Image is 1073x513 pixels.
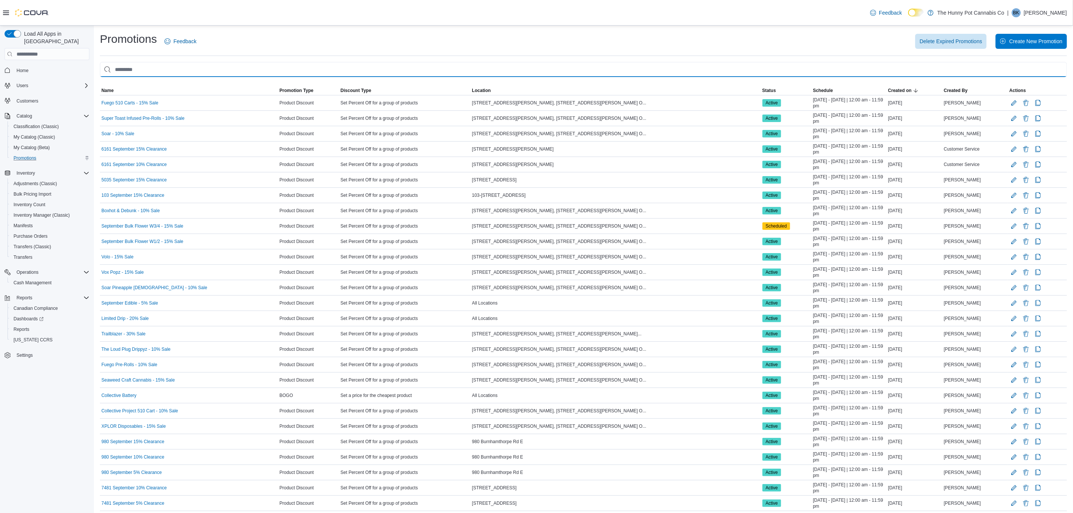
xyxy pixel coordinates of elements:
div: [DATE] [887,191,942,200]
button: Manifests [8,220,92,231]
button: Delete Promotion [1022,283,1031,292]
a: Seaweed Craft Cannabis - 15% Sale [101,377,175,383]
a: 103 September 15% Clearance [101,192,164,198]
button: Edit Promotion [1010,376,1019,385]
button: Reports [14,293,35,302]
span: Inventory [17,170,35,176]
button: Clone Promotion [1034,376,1043,385]
span: Customers [14,96,89,106]
button: Created on [887,86,942,95]
a: Inventory Manager (Classic) [11,211,73,220]
span: Users [17,83,28,89]
button: Edit Promotion [1010,252,1019,261]
button: Edit Promotion [1010,145,1019,154]
div: Set Percent Off for a group of products [339,191,471,200]
button: Edit Promotion [1010,406,1019,415]
button: Clone Promotion [1034,468,1043,477]
span: [STREET_ADDRESS][PERSON_NAME], [STREET_ADDRESS][PERSON_NAME] O... [472,100,646,106]
a: Dashboards [8,314,92,324]
span: Promotions [11,154,89,163]
span: Name [101,88,114,94]
span: [DATE] - [DATE] | 12:00 am - 11:59 pm [813,128,885,140]
span: Active [766,115,778,122]
span: [DATE] - [DATE] | 12:00 am - 11:59 pm [813,143,885,155]
button: Edit Promotion [1010,468,1019,477]
nav: Complex example [5,62,89,380]
button: Delete Promotion [1022,175,1031,184]
button: Home [2,65,92,75]
div: [DATE] [887,114,942,123]
a: 7481 September 10% Clearance [101,485,167,491]
button: Clone Promotion [1034,329,1043,338]
span: Canadian Compliance [14,305,58,311]
a: 980 September 15% Clearance [101,439,164,445]
button: Clone Promotion [1034,206,1043,215]
div: Set Percent Off for a group of products [339,145,471,154]
span: Purchase Orders [11,232,89,241]
button: Delete Promotion [1022,437,1031,446]
div: [DATE] [887,145,942,154]
button: Delete Promotion [1022,191,1031,200]
button: [US_STATE] CCRS [8,335,92,345]
span: Catalog [14,112,89,121]
button: Reports [2,293,92,303]
a: Collective Battery [101,392,136,398]
span: Manifests [14,223,33,229]
span: [PERSON_NAME] [944,100,981,106]
span: Canadian Compliance [11,304,89,313]
button: Delete Promotion [1022,360,1031,369]
div: [DATE] [887,98,942,107]
span: Transfers [11,253,89,262]
span: Home [14,65,89,75]
a: Feedback [161,34,199,49]
span: [DATE] - [DATE] | 12:00 am - 11:59 pm [813,97,885,109]
div: Brent Kelly [1012,8,1021,17]
span: Active [766,100,778,106]
button: Clone Promotion [1034,483,1043,492]
a: Transfers [11,253,35,262]
button: Transfers [8,252,92,263]
div: [DATE] [887,160,942,169]
button: Delete Promotion [1022,468,1031,477]
button: Discount Type [339,86,471,95]
button: Delete Promotion [1022,268,1031,277]
button: Edit Promotion [1010,268,1019,277]
a: Promotions [11,154,39,163]
a: The Loud Plug Drippyz - 10% Sale [101,346,171,352]
p: [PERSON_NAME] [1024,8,1067,17]
span: Customer Service [944,161,979,167]
button: Created By [942,86,1008,95]
a: Home [14,66,32,75]
button: Edit Promotion [1010,222,1019,231]
span: Reports [14,293,89,302]
button: Delete Promotion [1022,329,1031,338]
button: Clone Promotion [1034,160,1043,169]
button: Delete Promotion [1022,129,1031,138]
button: Operations [2,267,92,278]
span: [STREET_ADDRESS][PERSON_NAME], [STREET_ADDRESS][PERSON_NAME] O... [472,131,646,137]
span: Delete Expired Promotions [920,38,982,45]
a: Classification (Classic) [11,122,62,131]
img: Cova [15,9,49,17]
span: Product Discount [279,115,314,121]
span: Location [472,88,491,94]
span: Dashboards [14,316,44,322]
a: 980 September 5% Clearance [101,469,162,475]
button: Clone Promotion [1034,360,1043,369]
button: Clone Promotion [1034,391,1043,400]
a: Settings [14,351,36,360]
button: Clone Promotion [1034,345,1043,354]
button: Edit Promotion [1010,453,1019,462]
button: Edit Promotion [1010,160,1019,169]
button: Catalog [2,111,92,121]
button: Delete Promotion [1022,114,1031,123]
input: This is a search bar. As you type, the results lower in the page will automatically filter. [100,62,1067,77]
a: Fuego 510 Carts - 15% Sale [101,100,158,106]
span: [STREET_ADDRESS][PERSON_NAME], [STREET_ADDRESS][PERSON_NAME] O... [472,115,646,121]
button: Clone Promotion [1034,237,1043,246]
span: Actions [1010,88,1026,94]
button: Operations [14,268,42,277]
div: Set Percent Off for a group of products [339,114,471,123]
button: Clone Promotion [1034,114,1043,123]
a: My Catalog (Classic) [11,133,58,142]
